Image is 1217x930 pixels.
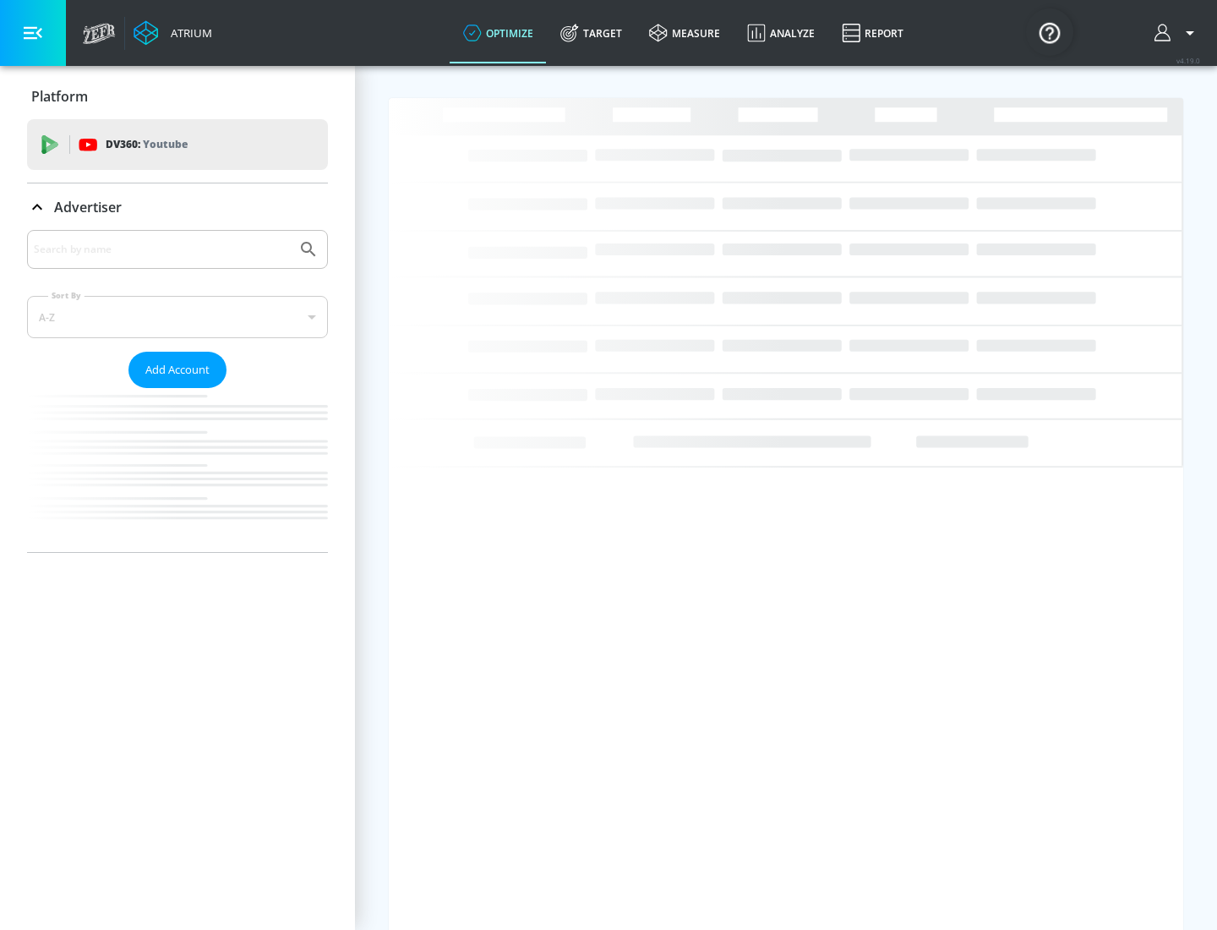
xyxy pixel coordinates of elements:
[450,3,547,63] a: optimize
[134,20,212,46] a: Atrium
[106,135,188,154] p: DV360:
[48,290,85,301] label: Sort By
[27,230,328,552] div: Advertiser
[145,360,210,380] span: Add Account
[54,198,122,216] p: Advertiser
[547,3,636,63] a: Target
[143,135,188,153] p: Youtube
[128,352,226,388] button: Add Account
[828,3,917,63] a: Report
[27,119,328,170] div: DV360: Youtube
[31,87,88,106] p: Platform
[27,296,328,338] div: A-Z
[27,73,328,120] div: Platform
[734,3,828,63] a: Analyze
[27,183,328,231] div: Advertiser
[34,238,290,260] input: Search by name
[636,3,734,63] a: measure
[1176,56,1200,65] span: v 4.19.0
[27,388,328,552] nav: list of Advertiser
[164,25,212,41] div: Atrium
[1026,8,1073,56] button: Open Resource Center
